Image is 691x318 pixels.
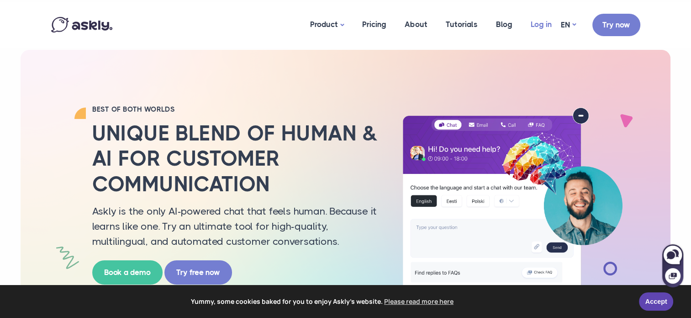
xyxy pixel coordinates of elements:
a: Blog [487,2,522,47]
a: Product [301,2,353,48]
h2: BEST OF BOTH WORLDS [92,105,380,114]
a: Book a demo [92,260,163,285]
a: EN [561,18,576,32]
a: Log in [522,2,561,47]
a: Pricing [353,2,396,47]
p: Askly is the only AI-powered chat that feels human. Because it learns like one. Try an ultimate t... [92,204,380,249]
a: Try now [592,14,640,36]
a: Try free now [164,260,232,285]
img: AI multilingual chat [394,108,631,305]
img: Askly [51,17,112,32]
span: Yummy, some cookies baked for you to enjoy Askly's website. [13,295,633,308]
a: Accept [639,292,673,311]
a: About [396,2,437,47]
h2: Unique blend of human & AI for customer communication [92,121,380,197]
a: learn more about cookies [383,295,455,308]
a: Tutorials [437,2,487,47]
iframe: Askly chat [661,243,684,288]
